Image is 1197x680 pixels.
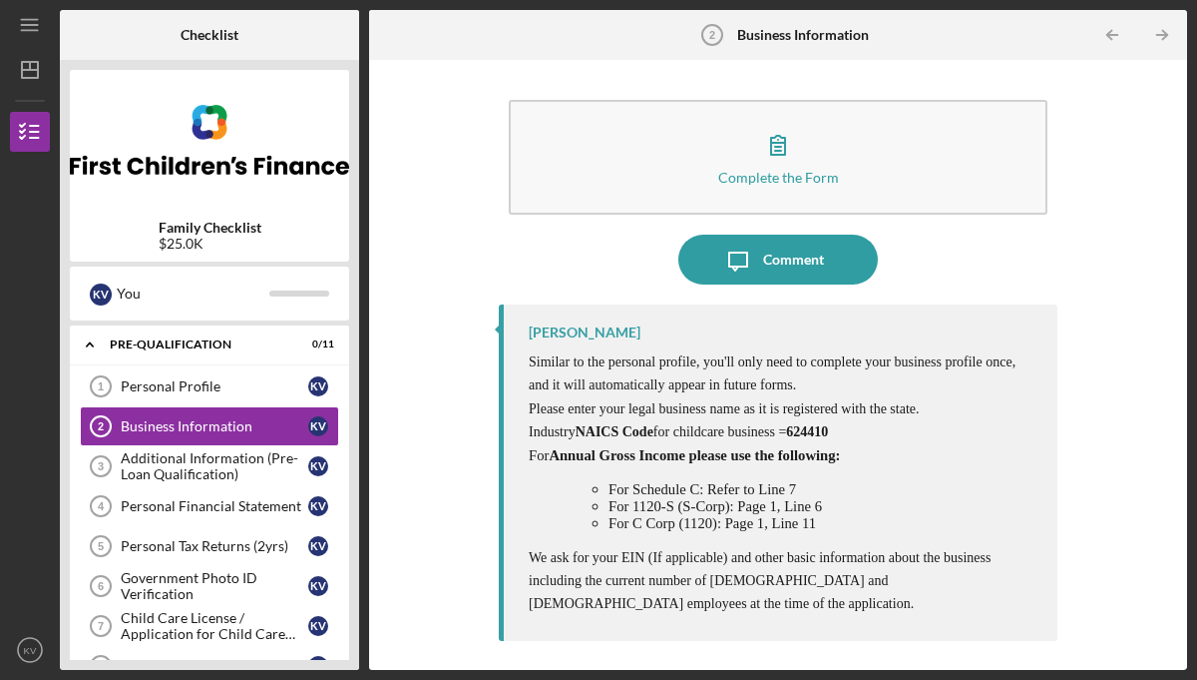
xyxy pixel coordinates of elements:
[509,100,1047,215] button: Complete the Form
[121,418,308,434] div: Business Information
[737,27,869,43] b: Business Information
[308,616,328,636] div: K V
[80,606,339,646] a: 7Child Care License / Application for Child Care LicenseKV
[80,486,339,526] a: 4Personal Financial StatementKV
[117,277,269,311] div: You
[98,420,104,432] tspan: 2
[308,416,328,436] div: K V
[608,498,822,514] span: For 1120-S (S-Corp): Page 1, Line 6
[529,424,576,439] span: Industry
[121,570,308,602] div: Government Photo ID Verification
[763,235,824,285] div: Comment
[298,339,334,350] div: 0 / 11
[308,456,328,476] div: K V
[98,380,104,392] tspan: 1
[70,80,349,200] img: Product logo
[786,424,828,439] span: 624410
[98,540,104,552] tspan: 5
[608,481,796,497] span: For Schedule C: Refer to Line 7
[80,446,339,486] a: 3Additional Information (Pre-Loan Qualification)KV
[121,610,308,642] div: Child Care License / Application for Child Care License
[608,515,816,531] span: For C Corp (1120): Page 1, Line 11
[308,656,328,676] div: K V
[159,236,261,252] div: $25.0K
[121,450,308,482] div: Additional Information (Pre-Loan Qualification)
[308,496,328,516] div: K V
[98,460,104,472] tspan: 3
[98,620,104,632] tspan: 7
[98,500,105,512] tspan: 4
[308,576,328,596] div: K V
[308,536,328,556] div: K V
[159,220,261,236] b: Family Checklist
[80,566,339,606] a: 6Government Photo ID VerificationKV
[121,498,308,514] div: Personal Financial Statement
[718,170,839,185] div: Complete the Form
[181,27,238,43] b: Checklist
[709,29,715,41] tspan: 2
[98,580,104,592] tspan: 6
[308,376,328,396] div: K V
[121,538,308,554] div: Personal Tax Returns (2yrs)
[80,406,339,446] a: 2Business InformationKV
[121,378,308,394] div: Personal Profile
[549,447,840,463] strong: Annual Gross Income please use the following:
[529,447,840,463] span: For
[80,526,339,566] a: 5Personal Tax Returns (2yrs)KV
[529,550,991,612] span: We ask for your EIN (If applicable) and other basic information about the business including the ...
[80,366,339,406] a: 1Personal ProfileKV
[90,284,112,306] div: K V
[121,658,308,674] div: Personal Demographics
[529,325,640,340] div: [PERSON_NAME]
[110,339,284,350] div: Pre-Qualification
[678,235,878,285] button: Comment
[653,424,786,439] span: for childcare business =
[24,645,37,656] text: KV
[10,630,50,670] button: KV
[576,424,653,439] span: NAICS Code
[529,354,1015,416] span: Similar to the personal profile, you'll only need to complete your business profile once, and it ...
